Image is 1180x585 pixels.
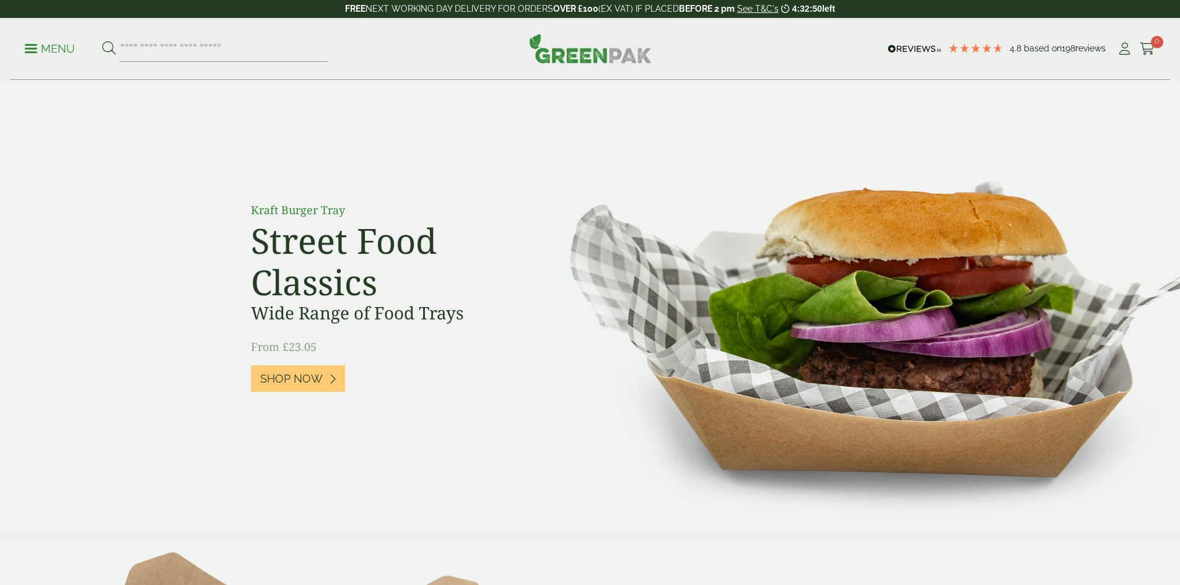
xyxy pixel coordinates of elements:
strong: FREE [345,4,365,14]
i: Cart [1140,43,1155,55]
a: Shop Now [251,365,345,392]
strong: OVER £100 [553,4,598,14]
span: Based on [1024,43,1062,53]
span: 4.8 [1010,43,1024,53]
a: See T&C's [737,4,779,14]
img: Street Food Classics [531,80,1180,531]
img: GreenPak Supplies [529,33,652,63]
div: 4.79 Stars [948,43,1003,54]
p: Menu [25,41,75,56]
img: REVIEWS.io [888,45,942,53]
h2: Street Food Classics [251,220,530,303]
span: left [822,4,835,14]
a: 0 [1140,40,1155,58]
span: From £23.05 [251,339,317,354]
strong: BEFORE 2 pm [679,4,735,14]
p: Kraft Burger Tray [251,202,530,219]
span: 198 [1062,43,1075,53]
a: Menu [25,41,75,54]
span: Shop Now [260,372,323,386]
h3: Wide Range of Food Trays [251,303,530,324]
span: 4:32:50 [792,4,822,14]
span: reviews [1075,43,1106,53]
span: 0 [1151,36,1163,48]
i: My Account [1117,43,1132,55]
